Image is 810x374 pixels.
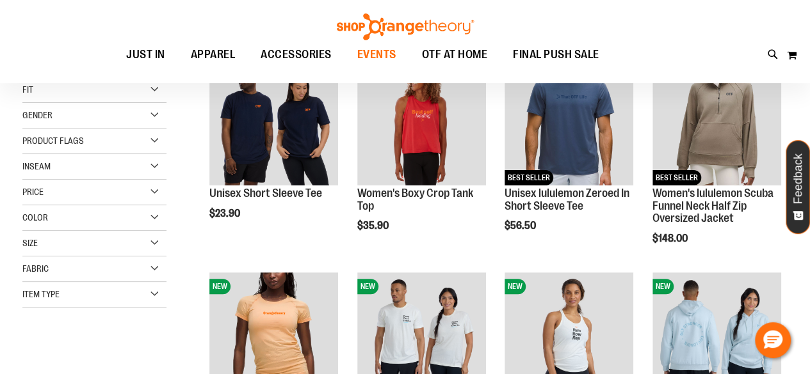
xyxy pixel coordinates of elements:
a: Women's lululemon Scuba Funnel Neck Half Zip Oversized Jacket [652,187,774,225]
span: Item Type [22,289,60,299]
button: Feedback - Show survey [786,140,810,234]
div: product [646,50,788,277]
span: OTF AT HOME [422,40,488,69]
span: Inseam [22,161,51,171]
span: $148.00 [652,233,690,244]
a: Unisex lululemon Zeroed In Short Sleeve Tee [505,187,629,212]
a: Image of Womens Boxy Crop TankNEW [357,56,486,187]
img: Women's lululemon Scuba Funnel Neck Half Zip Oversized Jacket [652,56,781,185]
span: Color [22,212,48,222]
a: ACCESSORIES [248,40,344,70]
img: Image of Womens Boxy Crop Tank [357,56,486,185]
div: product [498,50,640,264]
span: $35.90 [357,220,391,231]
img: Image of Unisex Short Sleeve Tee [209,56,338,185]
a: OTF AT HOME [409,40,501,70]
span: EVENTS [357,40,396,69]
button: Hello, have a question? Let’s chat. [755,322,791,358]
a: FINAL PUSH SALE [500,40,612,70]
span: NEW [652,279,674,294]
a: Women's lululemon Scuba Funnel Neck Half Zip Oversized JacketNEWBEST SELLER [652,56,781,187]
span: Gender [22,110,53,120]
div: product [351,50,492,264]
img: Unisex lululemon Zeroed In Short Sleeve Tee [505,56,633,185]
span: $23.90 [209,208,242,219]
span: Size [22,238,38,248]
span: Price [22,187,44,197]
span: BEST SELLER [505,170,553,185]
span: JUST IN [126,40,165,69]
a: Unisex Short Sleeve Tee [209,187,322,199]
a: APPAREL [178,40,248,69]
span: $56.50 [505,220,538,231]
span: Product Flags [22,136,84,146]
img: Shop Orangetheory [335,13,476,40]
span: FINAL PUSH SALE [513,40,599,69]
a: Image of Unisex Short Sleeve TeePRESALE [209,56,338,187]
span: Fit [22,84,33,95]
a: Women's Boxy Crop Tank Top [357,187,473,212]
div: product [203,50,344,251]
a: JUST IN [113,40,178,70]
span: Feedback [792,153,804,204]
span: APPAREL [191,40,236,69]
span: NEW [505,279,526,294]
a: EVENTS [344,40,409,70]
span: NEW [357,279,378,294]
span: ACCESSORIES [261,40,332,69]
span: BEST SELLER [652,170,701,185]
span: Fabric [22,263,49,274]
a: Unisex lululemon Zeroed In Short Sleeve TeeNEWBEST SELLER [505,56,633,187]
span: NEW [209,279,231,294]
